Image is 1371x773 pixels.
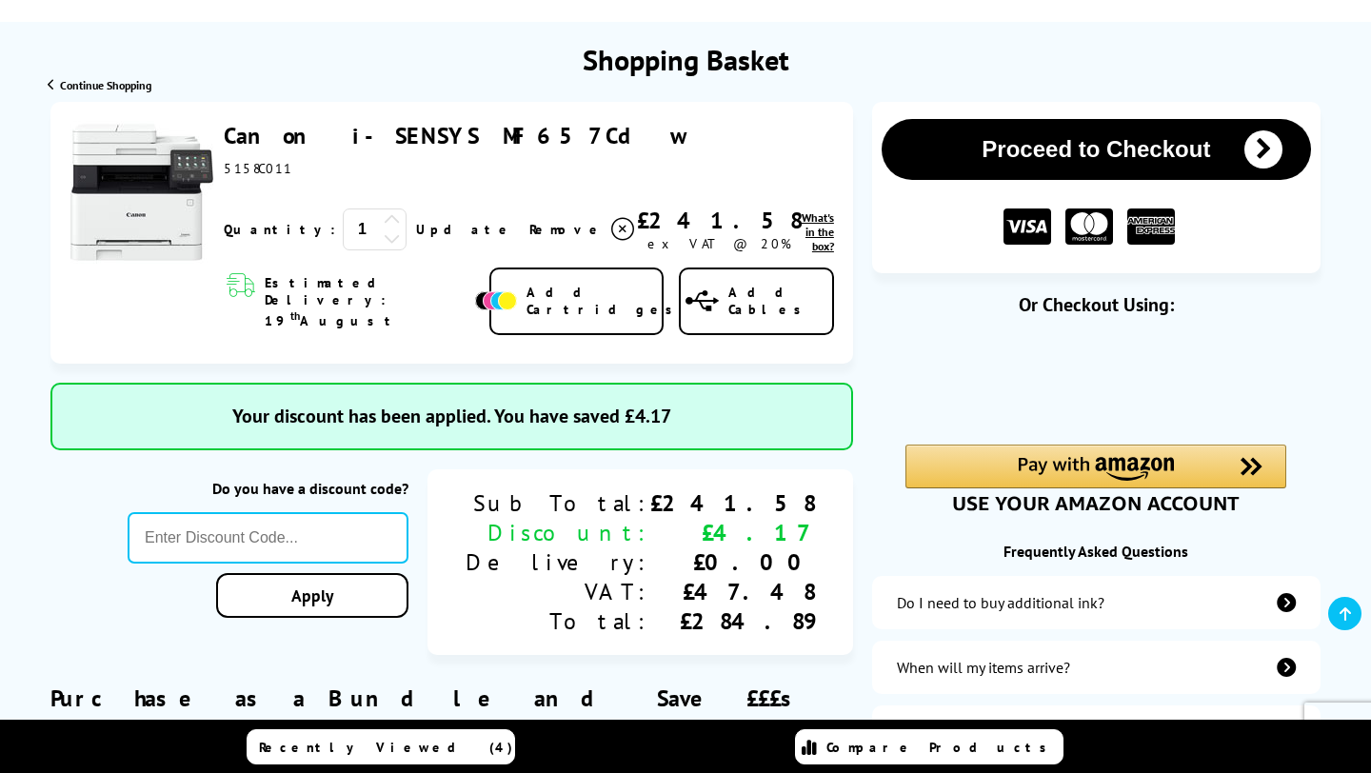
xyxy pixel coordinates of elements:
[1127,208,1175,246] img: American Express
[216,573,407,618] a: Apply
[247,729,515,764] a: Recently Viewed (4)
[416,221,514,238] a: Update
[224,221,335,238] span: Quantity:
[466,518,650,547] div: Discount:
[290,308,300,323] sup: th
[50,718,853,737] div: Save on time, delivery and running costs
[527,284,683,318] span: Add Cartridges
[872,641,1321,694] a: items-arrive
[529,215,637,244] a: Delete item from your basket
[128,512,408,564] input: Enter Discount Code...
[224,160,292,177] span: 5158C011
[48,78,151,92] a: Continue Shopping
[897,658,1070,677] div: When will my items arrive?
[1065,208,1113,246] img: MASTER CARD
[872,705,1321,759] a: additional-cables
[466,488,650,518] div: Sub Total:
[583,41,789,78] h1: Shopping Basket
[802,210,834,253] a: lnk_inthebox
[60,78,151,92] span: Continue Shopping
[466,577,650,606] div: VAT:
[872,292,1321,317] div: Or Checkout Using:
[826,739,1057,756] span: Compare Products
[224,121,687,150] a: Canon i-SENSYS MF657Cdw
[529,221,605,238] span: Remove
[650,488,815,518] div: £241.58
[802,210,834,253] span: What's in the box?
[905,347,1286,412] iframe: PayPal
[872,542,1321,561] div: Frequently Asked Questions
[872,576,1321,629] a: additional-ink
[128,479,408,498] div: Do you have a discount code?
[50,655,853,737] div: Purchase as a Bundle and Save £££s
[647,235,791,252] span: ex VAT @ 20%
[466,606,650,636] div: Total:
[637,206,802,235] div: £241.58
[882,119,1311,180] button: Proceed to Checkout
[265,274,470,329] span: Estimated Delivery: 19 August
[1003,208,1051,246] img: VISA
[650,518,815,547] div: £4.17
[795,729,1063,764] a: Compare Products
[70,121,213,264] img: Canon i-SENSYS MF657Cdw
[466,547,650,577] div: Delivery:
[897,593,1104,612] div: Do I need to buy additional ink?
[259,739,513,756] span: Recently Viewed (4)
[728,284,832,318] span: Add Cables
[475,291,517,310] img: Add Cartridges
[650,577,815,606] div: £47.48
[650,547,815,577] div: £0.00
[232,404,671,428] span: Your discount has been applied. You have saved £4.17
[650,606,815,636] div: £284.89
[905,445,1286,511] div: Amazon Pay - Use your Amazon account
